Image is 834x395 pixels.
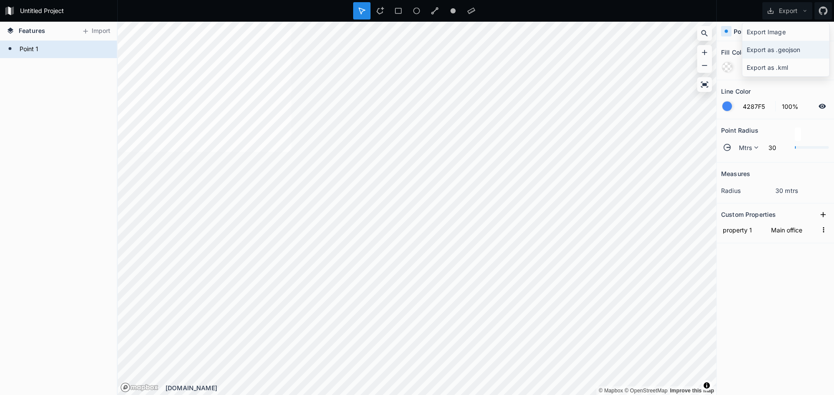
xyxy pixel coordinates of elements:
h4: Point 1 [734,27,754,36]
a: Mapbox [599,388,623,394]
span: Features [19,26,45,35]
button: Toggle attribution [702,380,712,391]
a: Map feedback [670,388,714,394]
div: Export as .kml [742,59,829,76]
span: Mtrs [739,143,752,152]
input: 0 [763,142,791,153]
h2: Fill Color [721,46,747,59]
h2: Custom Properties [721,208,776,221]
h2: Line Color [721,85,751,98]
div: [DOMAIN_NAME] [165,383,716,392]
div: Export Image [742,23,829,41]
a: Mapbox logo [120,382,130,392]
input: Name [721,223,765,236]
a: Mapbox logo [120,382,159,392]
dd: 30 mtrs [775,186,830,195]
span: Toggle attribution [704,381,709,390]
a: OpenStreetMap [625,388,668,394]
h2: Point Radius [721,124,758,137]
button: Import [77,24,115,38]
dt: radius [721,186,775,195]
input: Empty [769,223,817,236]
div: Export as .geojson [742,41,829,59]
button: Export [762,2,812,20]
h2: Measures [721,167,750,180]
